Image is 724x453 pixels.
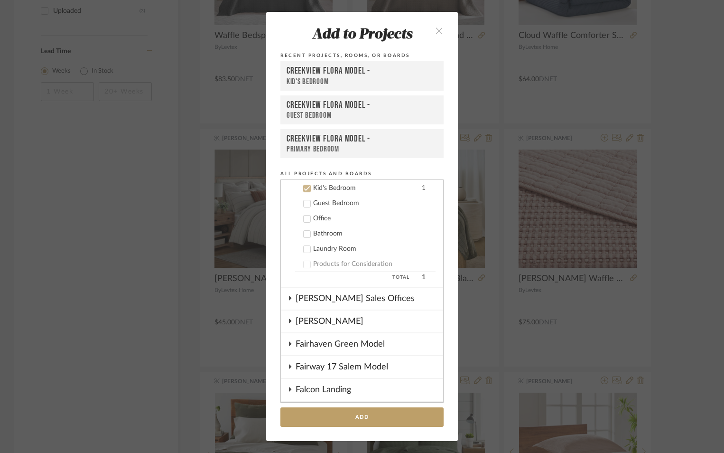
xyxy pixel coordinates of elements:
div: Falcon Landing [296,379,443,401]
button: Add [280,407,444,427]
div: Guest Bedroom [313,199,436,208]
div: Fairway 17 Salem Model [296,356,443,378]
div: Kid's Bedroom [313,184,409,192]
span: Total [295,272,409,283]
input: Kid's Bedroom [412,184,436,193]
span: 1 [412,272,436,283]
div: Kid's Bedroom [287,77,437,87]
div: Products for Consideration [313,260,436,268]
div: All Projects and Boards [280,170,444,178]
div: Recent Projects, Rooms, or Boards [280,51,444,60]
div: Creekview Flora Model - [287,66,437,77]
div: Bathroom [313,230,436,238]
div: [PERSON_NAME] Sales Offices [296,288,443,310]
div: Primary Bedroom [287,144,437,154]
div: Creekview Flora Model - [287,100,437,111]
div: Grandma [296,402,443,424]
div: Guest Bedroom [287,111,437,120]
div: Fairhaven Green Model [296,333,443,355]
div: Office [313,215,436,223]
div: Creekview Flora Model - [287,133,437,144]
div: [PERSON_NAME] [296,311,443,332]
button: close [425,20,453,40]
div: Laundry Room [313,245,436,253]
div: Add to Projects [280,27,444,43]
